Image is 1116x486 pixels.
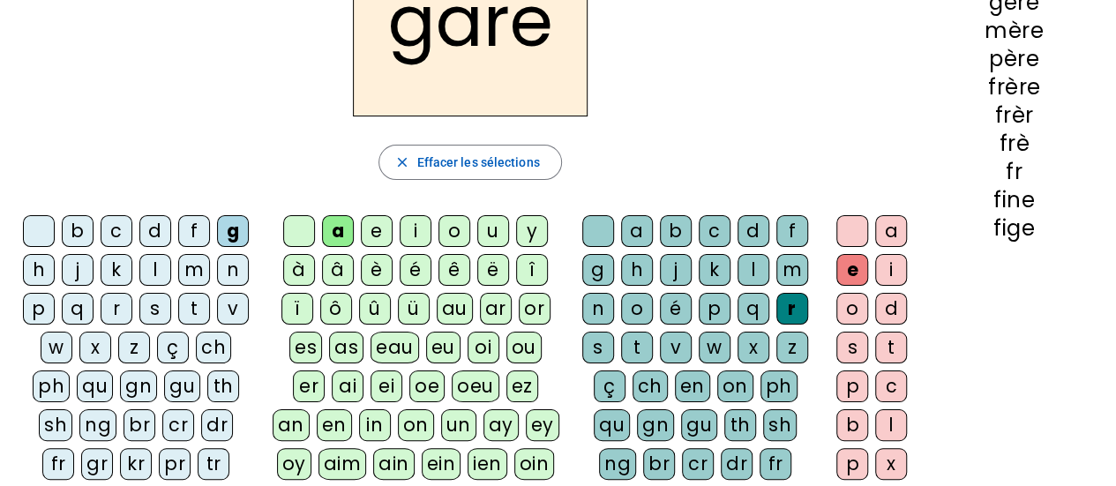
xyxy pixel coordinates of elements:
div: j [62,254,94,286]
div: fr [42,448,74,480]
div: oin [514,448,555,480]
div: j [660,254,692,286]
div: f [776,215,808,247]
div: a [621,215,653,247]
div: ph [33,370,70,402]
div: r [101,293,132,325]
div: ch [633,370,668,402]
div: frèr [940,105,1088,126]
div: c [101,215,132,247]
div: frè [940,133,1088,154]
div: gn [637,409,674,441]
div: kr [120,448,152,480]
div: cr [162,409,194,441]
div: ein [422,448,461,480]
div: in [359,409,391,441]
div: é [400,254,431,286]
div: eu [426,332,461,363]
div: o [438,215,470,247]
div: sh [763,409,797,441]
div: or [519,293,551,325]
div: l [875,409,907,441]
div: as [329,332,363,363]
div: d [738,215,769,247]
div: ch [196,332,231,363]
div: a [875,215,907,247]
div: ng [79,409,116,441]
div: û [359,293,391,325]
div: br [643,448,675,480]
div: eau [371,332,419,363]
div: ï [281,293,313,325]
div: h [621,254,653,286]
div: au [437,293,473,325]
div: b [660,215,692,247]
div: r [776,293,808,325]
div: m [776,254,808,286]
div: gu [164,370,200,402]
div: ai [332,370,363,402]
div: c [875,370,907,402]
div: fine [940,190,1088,211]
div: père [940,49,1088,70]
div: br [124,409,155,441]
div: on [717,370,753,402]
div: q [738,293,769,325]
mat-icon: close [393,154,409,170]
div: ez [506,370,538,402]
div: ç [594,370,625,402]
div: ê [438,254,470,286]
div: f [178,215,210,247]
div: è [361,254,393,286]
div: u [477,215,509,247]
div: q [62,293,94,325]
div: l [139,254,171,286]
div: er [293,370,325,402]
div: o [621,293,653,325]
div: p [23,293,55,325]
div: en [675,370,710,402]
div: oy [277,448,311,480]
div: s [836,332,868,363]
div: s [582,332,614,363]
div: a [322,215,354,247]
div: ou [506,332,542,363]
div: mère [940,20,1088,41]
div: sh [39,409,72,441]
div: c [699,215,730,247]
div: gn [120,370,157,402]
div: x [738,332,769,363]
div: n [582,293,614,325]
div: v [217,293,249,325]
div: dr [201,409,233,441]
div: k [699,254,730,286]
div: gr [81,448,113,480]
div: k [101,254,132,286]
div: fr [760,448,791,480]
div: ay [483,409,519,441]
div: h [23,254,55,286]
div: w [699,332,730,363]
div: s [139,293,171,325]
div: b [62,215,94,247]
div: fr [940,161,1088,183]
div: es [289,332,322,363]
div: gu [681,409,717,441]
div: ë [477,254,509,286]
div: en [317,409,352,441]
div: oeu [452,370,499,402]
div: aim [318,448,367,480]
div: fige [940,218,1088,239]
div: y [516,215,548,247]
div: à [283,254,315,286]
div: î [516,254,548,286]
div: e [361,215,393,247]
div: ar [480,293,512,325]
div: ng [599,448,636,480]
div: i [875,254,907,286]
div: t [875,332,907,363]
div: ph [760,370,798,402]
div: on [398,409,434,441]
div: ien [468,448,507,480]
div: m [178,254,210,286]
